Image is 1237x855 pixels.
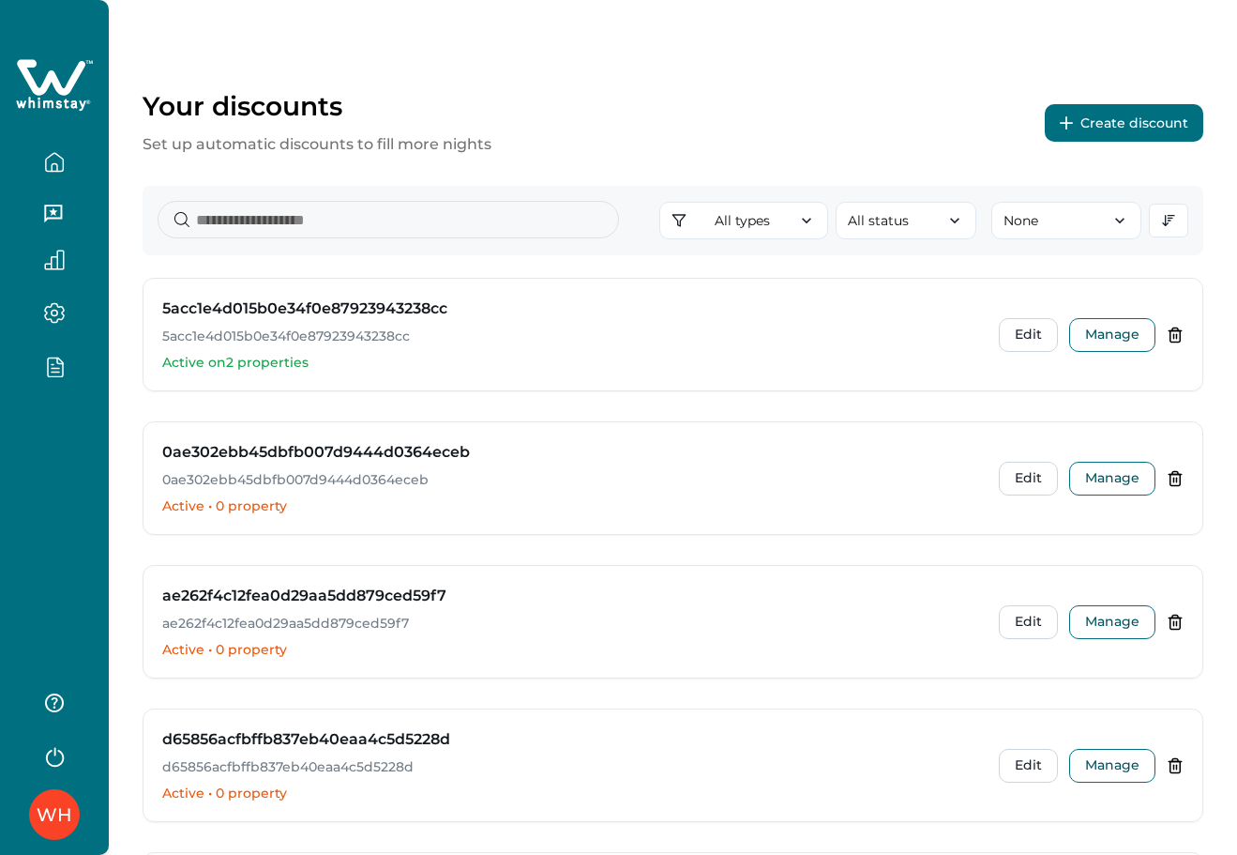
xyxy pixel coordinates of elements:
p: Set up automatic discounts to fill more nights [143,133,491,156]
p: d65856acfbffb837eb40eaa4c5d5228d [162,758,984,777]
button: Manage [1069,318,1155,352]
button: Manage [1069,605,1155,639]
button: Edit [999,318,1058,352]
h3: 0ae302ebb45dbfb007d9444d0364eceb [162,441,470,464]
div: Whimstay Host [37,792,72,837]
h3: 5acc1e4d015b0e34f0e87923943238cc [162,298,447,320]
p: ae262f4c12fea0d29aa5dd879ced59f7 [162,615,984,634]
p: Active • 0 property [162,785,984,803]
button: Edit [999,749,1058,783]
button: Manage [1069,749,1155,783]
p: 0ae302ebb45dbfb007d9444d0364eceb [162,471,984,490]
button: Edit [999,462,1058,496]
p: Active • 0 property [162,497,984,516]
button: Edit [999,605,1058,639]
p: Active on 2 properties [162,354,984,373]
button: Create discount [1045,104,1203,142]
p: Your discounts [143,90,491,122]
button: Manage [1069,462,1155,496]
h3: ae262f4c12fea0d29aa5dd879ced59f7 [162,585,446,607]
p: 5acc1e4d015b0e34f0e87923943238cc [162,328,984,346]
h3: d65856acfbffb837eb40eaa4c5d5228d [162,728,450,751]
p: Active • 0 property [162,641,984,660]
